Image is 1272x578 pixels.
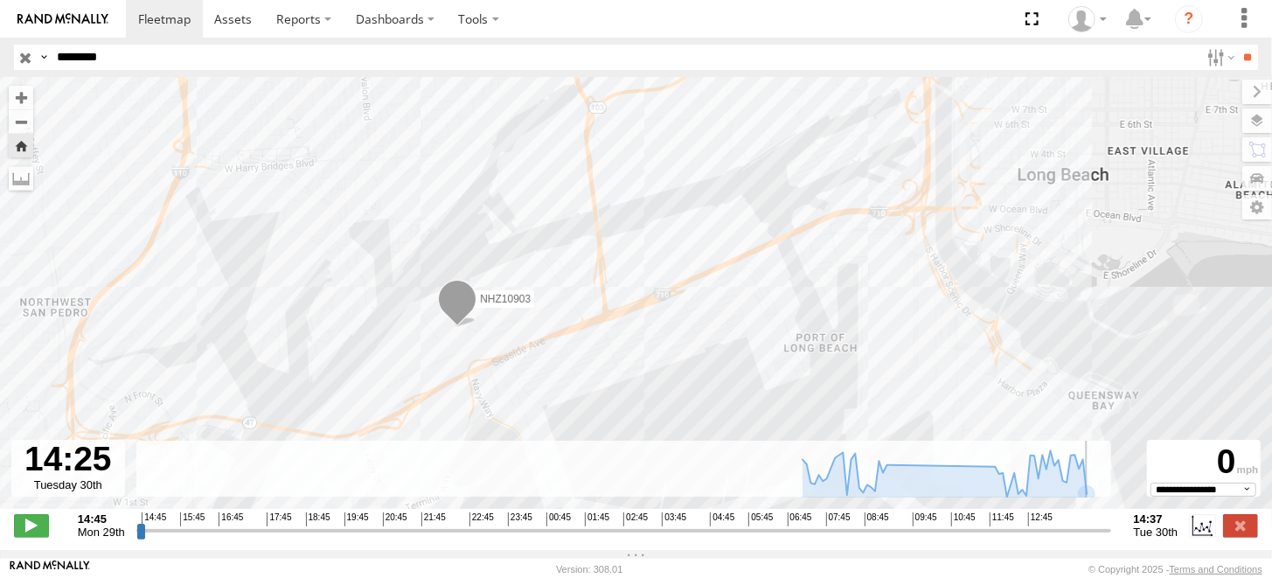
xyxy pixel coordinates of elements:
span: 16:45 [219,512,243,526]
span: 06:45 [788,512,812,526]
span: 19:45 [344,512,369,526]
span: 14:45 [142,512,166,526]
strong: 14:37 [1134,512,1178,526]
span: 04:45 [710,512,734,526]
span: 10:45 [951,512,976,526]
div: © Copyright 2025 - [1088,564,1262,575]
a: Terms and Conditions [1170,564,1262,575]
span: 22:45 [469,512,494,526]
span: 18:45 [306,512,330,526]
button: Zoom in [9,86,33,109]
span: 07:45 [826,512,851,526]
label: Search Filter Options [1200,45,1238,70]
span: 17:45 [267,512,291,526]
button: Zoom out [9,109,33,134]
span: Mon 29th Sep 2025 [78,526,125,539]
span: NHZ10903 [480,293,531,305]
span: 11:45 [990,512,1014,526]
a: Visit our Website [10,561,90,578]
img: rand-logo.svg [17,13,108,25]
span: 09:45 [913,512,937,526]
span: 12:45 [1028,512,1053,526]
label: Close [1223,514,1258,537]
label: Search Query [37,45,51,70]
span: 05:45 [748,512,773,526]
strong: 14:45 [78,512,125,526]
div: Zulema McIntosch [1062,6,1113,32]
div: 0 [1150,442,1258,482]
label: Map Settings [1242,195,1272,219]
span: 15:45 [180,512,205,526]
span: 08:45 [865,512,889,526]
button: Zoom Home [9,134,33,157]
div: Version: 308.01 [556,564,622,575]
label: Play/Stop [14,514,49,537]
i: ? [1175,5,1203,33]
span: 00:45 [546,512,571,526]
span: 21:45 [421,512,446,526]
span: 03:45 [662,512,686,526]
span: 02:45 [623,512,648,526]
span: Tue 30th Sep 2025 [1134,526,1178,539]
span: 20:45 [383,512,407,526]
span: 01:45 [585,512,609,526]
span: 23:45 [508,512,532,526]
label: Measure [9,166,33,191]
